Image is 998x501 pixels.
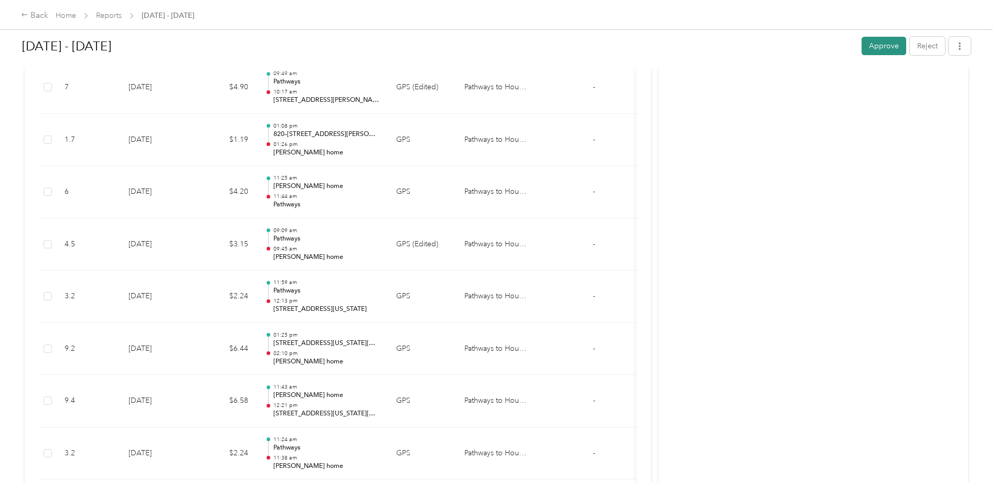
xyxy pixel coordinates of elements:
p: 01:26 pm [273,141,379,148]
td: GPS [388,270,456,323]
td: GPS [388,114,456,166]
span: - [593,396,595,405]
span: - [593,135,595,144]
span: - [593,82,595,91]
p: 11:24 am [273,436,379,443]
span: - [593,344,595,353]
button: Approve [862,37,906,55]
td: 7 [56,61,120,114]
p: [STREET_ADDRESS][PERSON_NAME][PERSON_NAME][US_STATE] [273,96,379,105]
td: [DATE] [120,114,194,166]
p: [PERSON_NAME] home [273,462,379,471]
p: Pathways [273,234,379,244]
td: [DATE] [120,61,194,114]
span: - [593,187,595,196]
span: - [593,291,595,300]
a: Reports [96,11,122,20]
td: Pathways to Housing DC [456,218,535,271]
td: $6.44 [194,323,257,375]
td: GPS [388,427,456,480]
p: 12:21 pm [273,402,379,409]
td: $2.24 [194,270,257,323]
span: - [593,239,595,248]
td: 3.2 [56,427,120,480]
p: [STREET_ADDRESS][US_STATE][US_STATE] [273,409,379,419]
td: $2.24 [194,427,257,480]
p: Pathways [273,286,379,296]
p: 12:13 pm [273,297,379,305]
p: 11:25 am [273,174,379,182]
td: 9.2 [56,323,120,375]
p: Pathways [273,77,379,87]
td: Pathways to Housing DC [456,375,535,427]
iframe: Everlance-gr Chat Button Frame [939,442,998,501]
td: [DATE] [120,166,194,218]
p: 10:17 am [273,88,379,96]
p: [PERSON_NAME] home [273,148,379,158]
td: 1.7 [56,114,120,166]
td: [DATE] [120,323,194,375]
p: 11:44 am [273,193,379,200]
a: Home [56,11,76,20]
td: 3.2 [56,270,120,323]
p: [PERSON_NAME] home [273,391,379,400]
h1: Aug 1 - 31, 2025 [22,34,854,59]
p: 11:38 am [273,454,379,462]
td: GPS [388,166,456,218]
td: 6 [56,166,120,218]
td: $4.90 [194,61,257,114]
p: 09:45 am [273,245,379,253]
td: $3.15 [194,218,257,271]
p: 01:08 pm [273,122,379,130]
p: [PERSON_NAME] home [273,182,379,191]
p: [PERSON_NAME] home [273,357,379,367]
td: Pathways to Housing DC [456,61,535,114]
td: $1.19 [194,114,257,166]
p: [PERSON_NAME] home [273,253,379,262]
td: $6.58 [194,375,257,427]
td: GPS (Edited) [388,218,456,271]
td: Pathways to Housing DC [456,166,535,218]
p: 11:43 am [273,383,379,391]
div: Back [21,9,48,22]
td: [DATE] [120,270,194,323]
p: 02:10 pm [273,350,379,357]
td: GPS [388,375,456,427]
p: Pathways [273,200,379,210]
td: Pathways to Housing DC [456,323,535,375]
td: GPS [388,323,456,375]
td: GPS (Edited) [388,61,456,114]
td: $4.20 [194,166,257,218]
p: 01:25 pm [273,331,379,339]
td: 4.5 [56,218,120,271]
p: Pathways [273,443,379,453]
p: 820–[STREET_ADDRESS][PERSON_NAME][US_STATE] [273,130,379,139]
td: 9.4 [56,375,120,427]
p: 09:09 am [273,227,379,234]
td: [DATE] [120,427,194,480]
td: Pathways to Housing DC [456,427,535,480]
p: [STREET_ADDRESS][US_STATE][US_STATE] [273,339,379,348]
td: [DATE] [120,375,194,427]
p: 11:59 am [273,279,379,286]
span: [DATE] - [DATE] [142,10,194,21]
span: - [593,448,595,457]
p: [STREET_ADDRESS][US_STATE] [273,305,379,314]
td: Pathways to Housing DC [456,114,535,166]
button: Reject [910,37,945,55]
td: [DATE] [120,218,194,271]
td: Pathways to Housing DC [456,270,535,323]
